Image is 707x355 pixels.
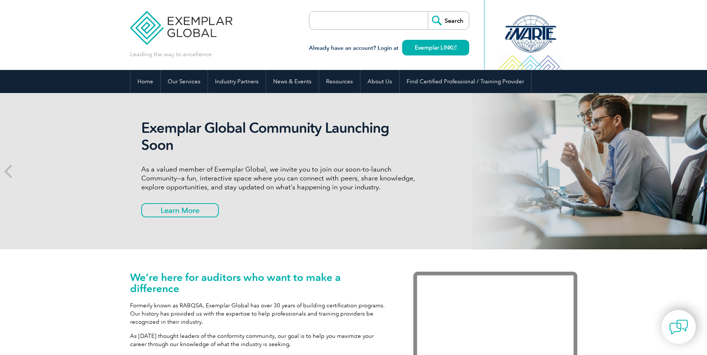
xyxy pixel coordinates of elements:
a: Our Services [161,70,208,93]
a: Home [130,70,160,93]
a: News & Events [266,70,319,93]
a: Find Certified Professional / Training Provider [400,70,531,93]
input: Search [428,12,469,29]
h3: Already have an account? Login at [309,44,469,53]
img: open_square.png [452,45,457,49]
a: Resources [319,70,360,93]
a: Exemplar LINK [402,40,469,55]
p: As [DATE] thought leaders of the conformity community, our goal is to help you maximize your care... [130,332,391,348]
h1: We’re here for auditors who want to make a difference [130,272,391,294]
img: contact-chat.png [669,318,688,336]
h2: Exemplar Global Community Launching Soon [141,119,421,154]
p: As a valued member of Exemplar Global, we invite you to join our soon-to-launch Community—a fun, ... [141,165,421,192]
a: Industry Partners [208,70,266,93]
p: Formerly known as RABQSA, Exemplar Global has over 30 years of building certification programs. O... [130,301,391,326]
a: Learn More [141,203,219,217]
a: About Us [360,70,399,93]
p: Leading the way to excellence [130,50,212,58]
